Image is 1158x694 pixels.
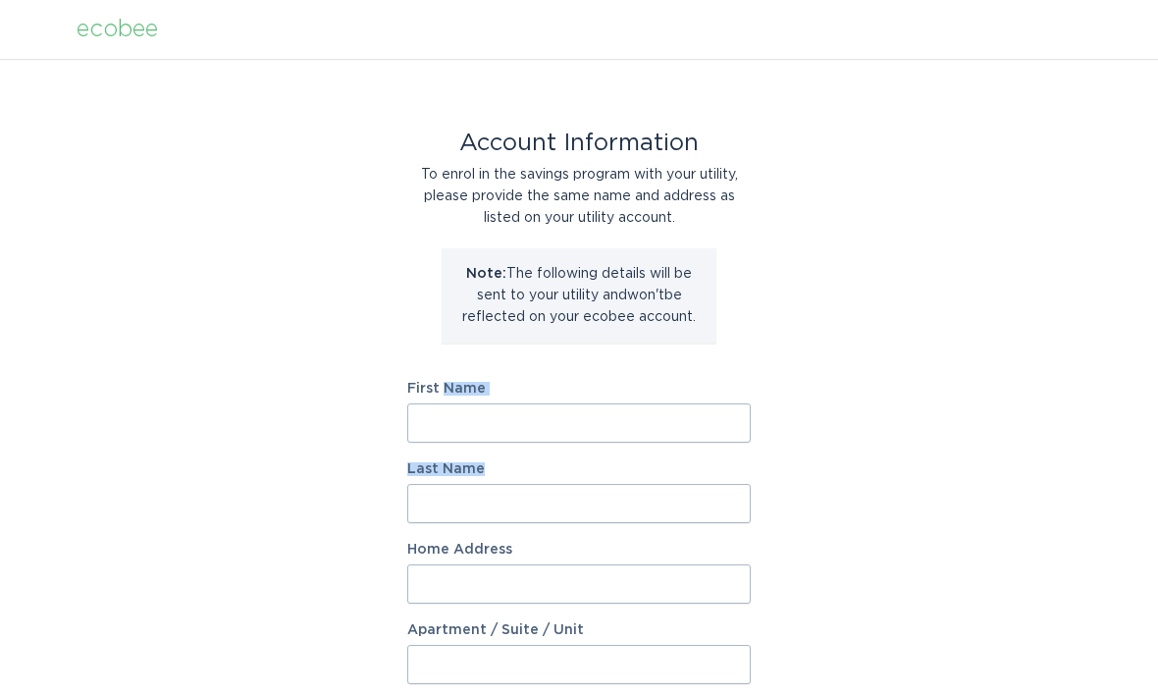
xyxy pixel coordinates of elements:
label: Last Name [407,462,751,476]
label: Apartment / Suite / Unit [407,623,751,637]
div: To enrol in the savings program with your utility, please provide the same name and address as li... [407,164,751,229]
div: Account Information [407,133,751,154]
p: The following details will be sent to your utility and won't be reflected on your ecobee account. [456,263,702,328]
label: Home Address [407,543,751,557]
strong: Note: [466,267,506,281]
label: First Name [407,382,751,396]
div: ecobee [77,19,158,40]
